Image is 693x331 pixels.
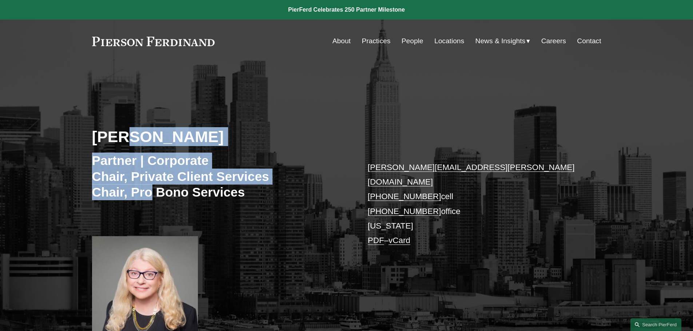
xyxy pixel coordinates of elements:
a: Practices [362,34,390,48]
a: folder dropdown [475,34,530,48]
a: Locations [434,34,464,48]
a: Careers [541,34,566,48]
h2: [PERSON_NAME] [92,127,347,146]
a: Search this site [630,318,681,331]
a: PDF [368,236,384,245]
a: Contact [577,34,601,48]
p: cell office [US_STATE] – [368,160,580,248]
a: [PHONE_NUMBER] [368,192,441,201]
span: News & Insights [475,35,526,48]
h3: Partner | Corporate Chair, Private Client Services Chair, Pro Bono Services [92,153,347,200]
a: [PHONE_NUMBER] [368,207,441,216]
a: vCard [389,236,410,245]
a: People [402,34,423,48]
a: [PERSON_NAME][EMAIL_ADDRESS][PERSON_NAME][DOMAIN_NAME] [368,163,575,186]
a: About [332,34,351,48]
